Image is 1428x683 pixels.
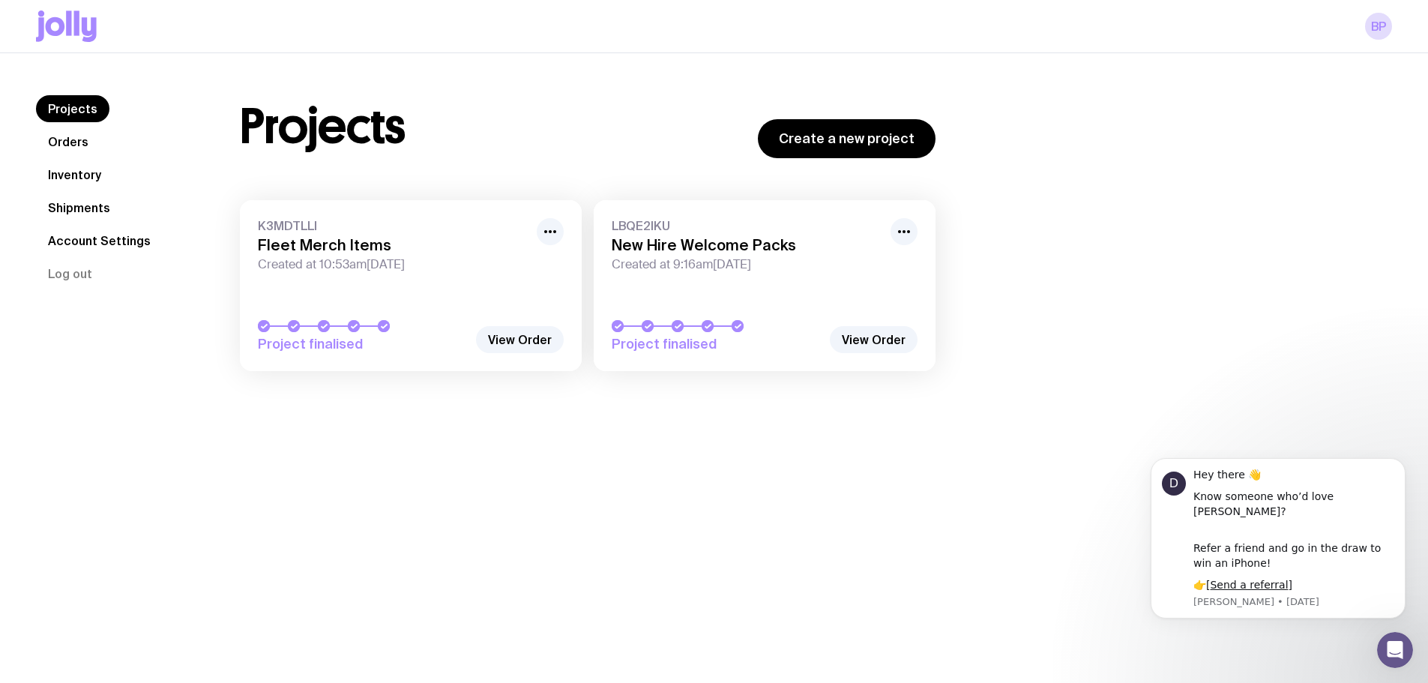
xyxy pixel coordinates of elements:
iframe: Intercom live chat [1377,632,1413,668]
h1: Projects [240,103,406,151]
iframe: Intercom notifications message [1128,450,1428,643]
a: Account Settings [36,227,163,254]
a: Inventory [36,161,113,188]
span: Created at 10:53am[DATE] [258,257,528,272]
span: Project finalised [258,335,468,353]
a: LBQE2IKUNew Hire Welcome PacksCreated at 9:16am[DATE]Project finalised [594,200,936,371]
button: Log out [36,260,104,287]
a: BP [1365,13,1392,40]
a: Shipments [36,194,122,221]
a: K3MDTLLIFleet Merch ItemsCreated at 10:53am[DATE]Project finalised [240,200,582,371]
span: Created at 9:16am[DATE] [612,257,882,272]
a: View Order [476,326,564,353]
a: Create a new project [758,119,936,158]
a: Orders [36,128,100,155]
a: View Order [830,326,918,353]
a: Projects [36,95,109,122]
span: Project finalised [612,335,822,353]
span: K3MDTLLI [258,218,528,233]
span: LBQE2IKU [612,218,882,233]
h3: New Hire Welcome Packs [612,236,882,254]
h3: Fleet Merch Items [258,236,528,254]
